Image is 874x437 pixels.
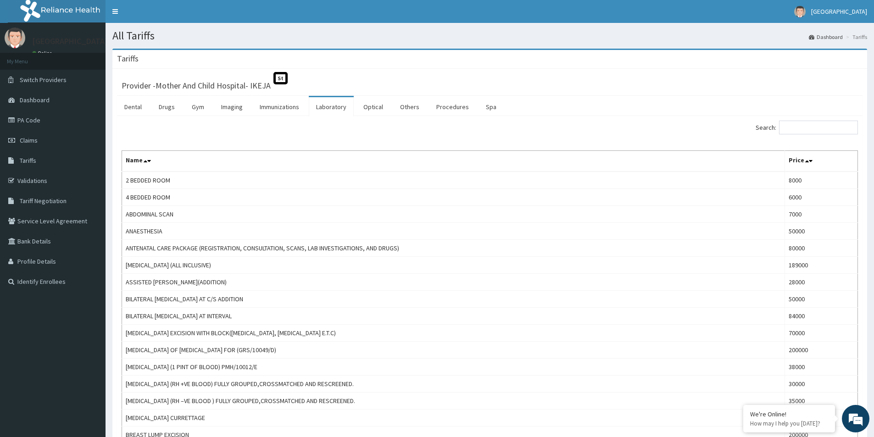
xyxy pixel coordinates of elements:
a: Drugs [151,97,182,116]
td: [MEDICAL_DATA] (RH +VE BLOOD) FULLY GROUPED,CROSSMATCHED AND RESCREENED. [122,376,785,393]
input: Search: [779,121,858,134]
a: Spa [479,97,504,116]
td: 84000 [785,308,858,325]
span: [GEOGRAPHIC_DATA] [811,7,867,16]
a: Online [32,50,54,56]
textarea: Type your message and hit 'Enter' [5,250,175,282]
span: Tariffs [20,156,36,165]
td: ANTENATAL CARE PACKAGE (REGISTRATION, CONSULTATION, SCANS, LAB INVESTIGATIONS, AND DRUGS) [122,240,785,257]
td: ABDOMINAL SCAN [122,206,785,223]
td: 189000 [785,257,858,274]
div: Chat with us now [48,51,154,63]
p: [GEOGRAPHIC_DATA] [32,37,108,45]
td: ANAESTHESIA [122,223,785,240]
span: Tariff Negotiation [20,197,67,205]
span: St [273,72,288,84]
a: Procedures [429,97,476,116]
td: 80000 [785,240,858,257]
th: Price [785,151,858,172]
a: Immunizations [252,97,306,116]
td: 2 BEDDED ROOM [122,171,785,189]
td: [MEDICAL_DATA] EXCISION WITH BLOCK([MEDICAL_DATA], [MEDICAL_DATA] E.T.C) [122,325,785,342]
a: Gym [184,97,212,116]
p: How may I help you today? [750,420,828,427]
img: d_794563401_company_1708531726252_794563401 [17,46,37,69]
a: Others [393,97,427,116]
td: 50000 [785,291,858,308]
td: [MEDICAL_DATA] (RH –VE BLOOD ) FULLY GROUPED,CROSSMATCHED AND RESCREENED. [122,393,785,409]
td: 38000 [785,359,858,376]
td: [MEDICAL_DATA] OF [MEDICAL_DATA] FOR (GRS/10049/D) [122,342,785,359]
td: 200000 [785,342,858,359]
td: 7000 [785,206,858,223]
h1: All Tariffs [112,30,867,42]
a: Imaging [214,97,250,116]
td: BILATERAL [MEDICAL_DATA] AT INTERVAL [122,308,785,325]
label: Search: [756,121,858,134]
td: [MEDICAL_DATA] CURRETTAGE [122,409,785,426]
td: 70000 [785,325,858,342]
td: 6000 [785,189,858,206]
li: Tariffs [844,33,867,41]
a: Dental [117,97,149,116]
td: ASSISTED [PERSON_NAME](ADDITION) [122,274,785,291]
span: Switch Providers [20,76,67,84]
td: 28000 [785,274,858,291]
td: 4 BEDDED ROOM [122,189,785,206]
span: Dashboard [20,96,50,104]
td: [MEDICAL_DATA] (1 PINT OF BLOOD) PMH/10012/E [122,359,785,376]
div: We're Online! [750,410,828,418]
a: Laboratory [309,97,354,116]
td: 50000 [785,223,858,240]
h3: Tariffs [117,55,139,63]
img: User Image [794,6,806,17]
span: We're online! [53,116,127,208]
img: User Image [5,28,25,48]
td: BILATERAL [MEDICAL_DATA] AT C/S ADDITION [122,291,785,308]
td: 8000 [785,171,858,189]
a: Optical [356,97,390,116]
td: 30000 [785,376,858,393]
th: Name [122,151,785,172]
span: Claims [20,136,38,144]
a: Dashboard [809,33,843,41]
td: [MEDICAL_DATA] (ALL INCLUSIVE) [122,257,785,274]
div: Minimize live chat window [150,5,173,27]
h3: Provider - Mother And Child Hospital- IKEJA [122,82,271,90]
td: 35000 [785,393,858,409]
